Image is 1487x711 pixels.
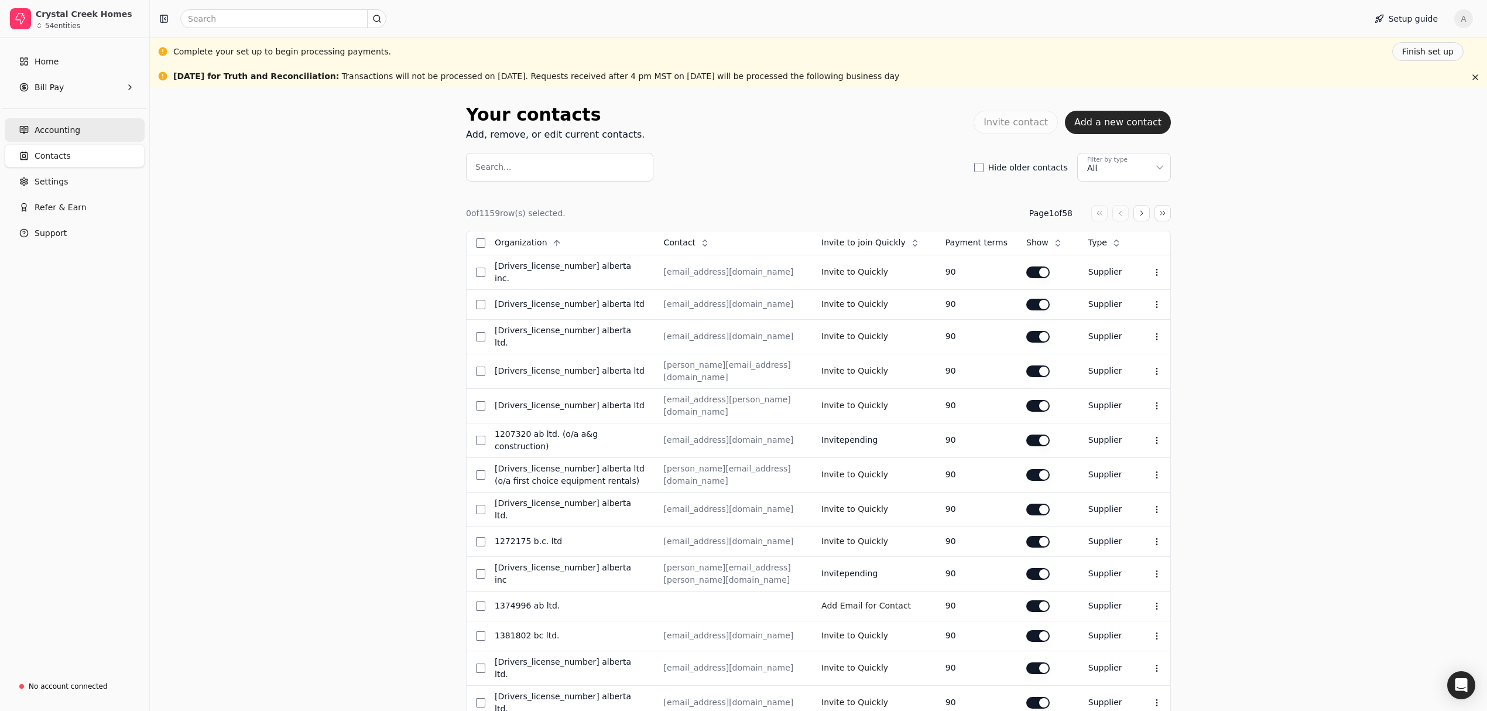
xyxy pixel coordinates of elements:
button: Select row [476,601,485,611]
div: Supplier [1088,266,1128,278]
button: Select row [476,631,485,641]
div: Invite pending [821,434,927,446]
div: Supplier [1088,600,1128,612]
div: [EMAIL_ADDRESS][DOMAIN_NAME] [664,503,803,515]
div: [PERSON_NAME][EMAIL_ADDRESS][DOMAIN_NAME] [664,359,803,384]
div: Supplier [1088,535,1128,548]
button: Invite to Quickly [821,466,888,484]
label: Hide older contacts [988,163,1068,172]
div: [EMAIL_ADDRESS][PERSON_NAME][DOMAIN_NAME] [664,394,803,418]
span: Settings [35,176,68,188]
div: [EMAIL_ADDRESS][DOMAIN_NAME] [664,535,803,548]
button: Invite to Quickly [821,627,888,645]
div: Supplier [1088,469,1128,481]
div: 1272175 B.C. Ltd [495,535,645,548]
button: Select row [476,470,485,480]
div: 90 [945,298,1008,310]
div: 90 [945,503,1008,515]
div: Your contacts [466,101,645,128]
div: [DRIVERS_LICENSE_NUMBER] Alberta Ltd (o/a First Choice Equipment Rentals) [495,463,645,487]
div: Filter by type [1087,155,1128,165]
button: Invite to Quickly [821,500,888,519]
button: Invite to Quickly [821,295,888,314]
span: Contacts [35,150,71,162]
button: Select row [476,698,485,707]
div: 90 [945,630,1008,642]
div: Supplier [1088,630,1128,642]
div: [DRIVERS_LICENSE_NUMBER] Alberta Ltd. [495,656,645,681]
button: Finish set up [1392,42,1464,61]
span: Home [35,56,59,68]
span: Show [1026,237,1049,249]
div: Supplier [1088,399,1128,412]
span: Organization [495,237,547,249]
div: [DRIVERS_LICENSE_NUMBER] Alberta Inc. [495,260,645,285]
div: 90 [945,568,1008,580]
div: Crystal Creek Homes [36,8,139,20]
div: Transactions will not be processed on [DATE]. Requests received after 4 pm MST on [DATE] will be ... [173,70,899,83]
div: 90 [945,696,1008,709]
span: Bill Pay [35,81,64,94]
div: 90 [945,469,1008,481]
div: Supplier [1088,568,1128,580]
button: Contact [664,234,717,252]
div: 90 [945,399,1008,412]
button: Invite to Quickly [821,362,888,381]
button: Select row [476,367,485,376]
div: [EMAIL_ADDRESS][DOMAIN_NAME] [664,330,803,343]
span: [DATE] for Truth and Reconciliation : [173,71,339,81]
div: [EMAIL_ADDRESS][DOMAIN_NAME] [664,434,803,446]
label: Search... [475,161,511,173]
div: 90 [945,330,1008,343]
div: Page 1 of 58 [1029,207,1073,220]
div: 90 [945,662,1008,674]
button: Add a new contact [1065,111,1171,134]
div: 0 of 1159 row(s) selected. [466,207,566,220]
button: Bill Pay [5,76,145,99]
div: No account connected [29,681,108,692]
button: A [1454,9,1473,28]
button: Add Email for Contact [821,597,911,616]
button: Select all [476,238,485,248]
a: Accounting [5,118,145,142]
button: Setup guide [1365,9,1447,28]
span: Type [1088,237,1107,249]
div: Supplier [1088,298,1128,310]
div: 90 [945,434,1008,446]
span: Invite to join Quickly [821,237,906,249]
div: Supplier [1088,662,1128,674]
span: Support [35,227,67,240]
div: [DRIVERS_LICENSE_NUMBER] Alberta Ltd [495,298,645,310]
input: Search [180,9,386,28]
button: Invite to Quickly [821,327,888,346]
div: [DRIVERS_LICENSE_NUMBER] Alberta Ltd [495,365,645,377]
div: [PERSON_NAME][EMAIL_ADDRESS][PERSON_NAME][DOMAIN_NAME] [664,562,803,586]
div: [PERSON_NAME][EMAIL_ADDRESS][DOMAIN_NAME] [664,463,803,487]
a: Settings [5,170,145,193]
button: Select row [476,505,485,514]
div: 90 [945,535,1008,548]
div: Add, remove, or edit current contacts. [466,128,645,142]
div: 1381802 BC Ltd. [495,630,645,642]
button: Select row [476,300,485,309]
button: Select row [476,401,485,411]
div: Invite pending [821,568,927,580]
a: Home [5,50,145,73]
div: Supplier [1088,330,1128,343]
button: Type [1088,234,1128,252]
span: Accounting [35,124,80,136]
div: [EMAIL_ADDRESS][DOMAIN_NAME] [664,630,803,642]
button: Support [5,221,145,245]
a: Contacts [5,144,145,168]
div: [DRIVERS_LICENSE_NUMBER] Alberta Inc [495,562,645,586]
div: Supplier [1088,365,1128,377]
div: Open Intercom Messenger [1447,671,1475,699]
button: Select row [476,537,485,546]
button: Organization [495,234,568,252]
button: Invite to join Quickly [821,234,927,252]
button: Select row [476,268,485,277]
a: No account connected [5,676,145,697]
button: Invite to Quickly [821,659,888,678]
button: Refer & Earn [5,196,145,219]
